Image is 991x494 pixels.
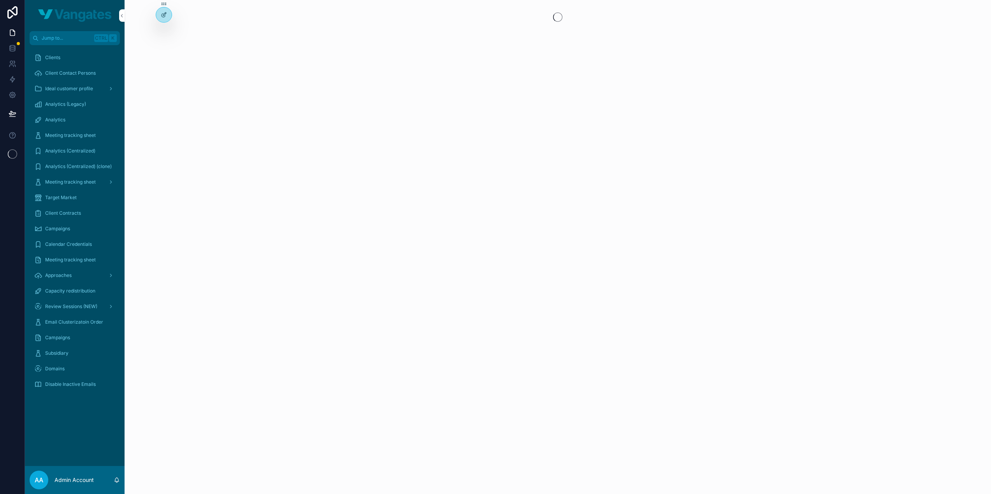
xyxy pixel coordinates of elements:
[38,9,111,22] img: App logo
[30,346,120,360] a: Subsidiary
[30,268,120,282] a: Approaches
[30,206,120,220] a: Client Contracts
[45,226,70,232] span: Campaigns
[45,101,86,107] span: Analytics (Legacy)
[45,86,93,92] span: Ideal customer profile
[30,362,120,376] a: Domains
[35,475,43,485] span: AA
[45,366,65,372] span: Domains
[45,210,81,216] span: Client Contracts
[42,35,91,41] span: Jump to...
[30,175,120,189] a: Meeting tracking sheet
[30,66,120,80] a: Client Contact Persons
[30,222,120,236] a: Campaigns
[30,300,120,314] a: Review Sessions (NEW)
[30,82,120,96] a: Ideal customer profile
[45,179,96,185] span: Meeting tracking sheet
[30,113,120,127] a: Analytics
[45,54,60,61] span: Clients
[45,335,70,341] span: Campaigns
[45,132,96,138] span: Meeting tracking sheet
[94,34,108,42] span: Ctrl
[45,257,96,263] span: Meeting tracking sheet
[30,97,120,111] a: Analytics (Legacy)
[30,159,120,173] a: Analytics (Centralized) (clone)
[45,350,69,356] span: Subsidiary
[45,319,103,325] span: Email Clusterizatoin Order
[54,476,94,484] p: Admin Account
[25,45,125,401] div: scrollable content
[30,31,120,45] button: Jump to...CtrlK
[30,315,120,329] a: Email Clusterizatoin Order
[45,163,112,170] span: Analytics (Centralized) (clone)
[30,331,120,345] a: Campaigns
[30,191,120,205] a: Target Market
[45,381,96,387] span: Disable Inactive Emails
[45,272,72,279] span: Approaches
[30,128,120,142] a: Meeting tracking sheet
[45,117,65,123] span: Analytics
[45,194,77,201] span: Target Market
[30,377,120,391] a: Disable Inactive Emails
[110,35,116,41] span: K
[45,70,96,76] span: Client Contact Persons
[30,284,120,298] a: Capacity redistribution
[45,303,97,310] span: Review Sessions (NEW)
[30,51,120,65] a: Clients
[30,144,120,158] a: Analytics (Centralized)
[45,148,95,154] span: Analytics (Centralized)
[45,241,92,247] span: Calendar Credentials
[45,288,95,294] span: Capacity redistribution
[30,253,120,267] a: Meeting tracking sheet
[30,237,120,251] a: Calendar Credentials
